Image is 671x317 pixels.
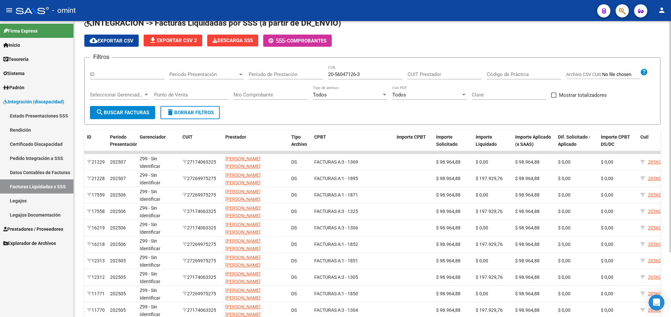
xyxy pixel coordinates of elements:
datatable-header-cell: Prestador [223,130,289,159]
span: [PERSON_NAME] [PERSON_NAME] [225,288,261,301]
span: INTEGRACION -> Facturas Liquidadas por SSS (a partir de DR_ENVIO) [84,18,341,28]
span: Firma Express [3,27,38,35]
span: Explorador de Archivos [3,240,56,247]
span: Tipo Archivo [291,134,307,147]
span: $ 0,00 [558,209,571,214]
datatable-header-cell: Importe Liquidado [473,130,513,159]
div: 3 - 1305 [314,274,391,281]
span: FACTURAS A: [314,291,342,296]
span: $ 98.964,88 [436,291,461,296]
span: [PERSON_NAME] [PERSON_NAME] [225,189,261,202]
span: Prestador [225,134,246,140]
span: FACTURAS A: [314,275,342,280]
datatable-header-cell: Gerenciador [137,130,180,159]
span: $ 197.929,76 [476,242,503,247]
span: $ 0,00 [558,275,571,280]
span: Sistema [3,70,25,77]
span: Período Presentación [169,71,238,77]
datatable-header-cell: Importe Aplicado (x SAAS) [513,130,555,159]
span: $ 0,00 [601,242,613,247]
span: Exportar CSV 2 [149,38,197,43]
div: 16219 [87,224,105,232]
span: DS [291,209,297,214]
span: CPBT [314,134,326,140]
span: DS [291,242,297,247]
datatable-header-cell: Importe CPBT [394,130,433,159]
span: $ 0,00 [476,225,488,230]
span: 202507 [110,159,126,165]
span: Dif. Solicitado - Aplicado [558,134,591,147]
datatable-header-cell: Importe CPBT DS/DC [598,130,638,159]
span: $ 0,00 [558,291,571,296]
span: $ 0,00 [558,307,571,313]
div: 3 - 1304 [314,306,391,314]
mat-icon: search [96,108,104,116]
div: 27174063325 [182,158,220,166]
span: Z99 - Sin Identificar [140,172,160,185]
datatable-header-cell: Tipo Archivo [289,130,312,159]
div: 17558 [87,208,105,215]
span: 202506 [110,209,126,214]
span: Importe Aplicado (x SAAS) [515,134,551,147]
span: Z99 - Sin Identificar [140,271,160,284]
div: 1 - 1850 [314,290,391,298]
span: Importe Solicitado [436,134,458,147]
div: 21228 [87,175,105,182]
span: FACTURAS A: [314,307,342,313]
span: $ 98.964,88 [515,307,540,313]
span: FACTURAS A: [314,159,342,165]
span: FACTURAS A: [314,225,342,230]
div: 1 - 1895 [314,175,391,182]
span: Gerenciador [140,134,166,140]
mat-icon: menu [5,6,13,14]
span: Z99 - Sin Identificar [140,156,160,169]
span: $ 98.964,88 [436,242,461,247]
span: $ 0,00 [476,258,488,263]
div: 3 - 1325 [314,208,391,215]
span: $ 0,00 [476,192,488,198]
span: $ 0,00 [476,291,488,296]
span: Todos [392,92,406,98]
span: DS [291,192,297,198]
span: Z99 - Sin Identificar [140,255,160,268]
span: Z99 - Sin Identificar [140,205,160,218]
span: Archivo CSV CUIL [566,72,602,77]
span: $ 0,00 [601,176,613,181]
span: $ 197.929,76 [476,307,503,313]
span: Período Presentación [110,134,138,147]
span: Exportar CSV [90,38,133,44]
span: FACTURAS A: [314,242,342,247]
span: Z99 - Sin Identificar [140,238,160,251]
span: $ 98.964,88 [436,176,461,181]
span: Prestadores / Proveedores [3,225,63,233]
span: $ 98.964,88 [515,291,540,296]
span: Z99 - Sin Identificar [140,288,160,301]
div: 27174063325 [182,274,220,281]
span: Mostrar totalizadores [559,91,607,99]
span: 202505 [110,307,126,313]
span: [PERSON_NAME] [PERSON_NAME] [225,205,261,218]
button: -Comprobantes [263,35,332,47]
button: Buscar Facturas [90,106,155,119]
span: [PERSON_NAME] [PERSON_NAME] [225,271,261,284]
span: $ 0,00 [476,159,488,165]
datatable-header-cell: CUIT [180,130,223,159]
span: [PERSON_NAME] [PERSON_NAME] [225,222,261,235]
span: 202507 [110,176,126,181]
app-download-masive: Descarga masiva de comprobantes (adjuntos) [207,35,258,47]
span: $ 0,00 [558,176,571,181]
span: DS [291,258,297,263]
div: Open Intercom Messenger [649,295,664,310]
span: $ 197.929,76 [476,209,503,214]
span: $ 98.964,88 [515,258,540,263]
div: 1 - 1851 [314,257,391,265]
div: 12312 [87,274,105,281]
button: Exportar CSV 2 [144,35,202,46]
span: $ 98.964,88 [515,192,540,198]
span: $ 0,00 [601,258,613,263]
span: DS [291,291,297,296]
span: $ 98.964,88 [515,242,540,247]
div: 1 - 1871 [314,191,391,199]
span: 202506 [110,225,126,230]
span: $ 0,00 [558,225,571,230]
